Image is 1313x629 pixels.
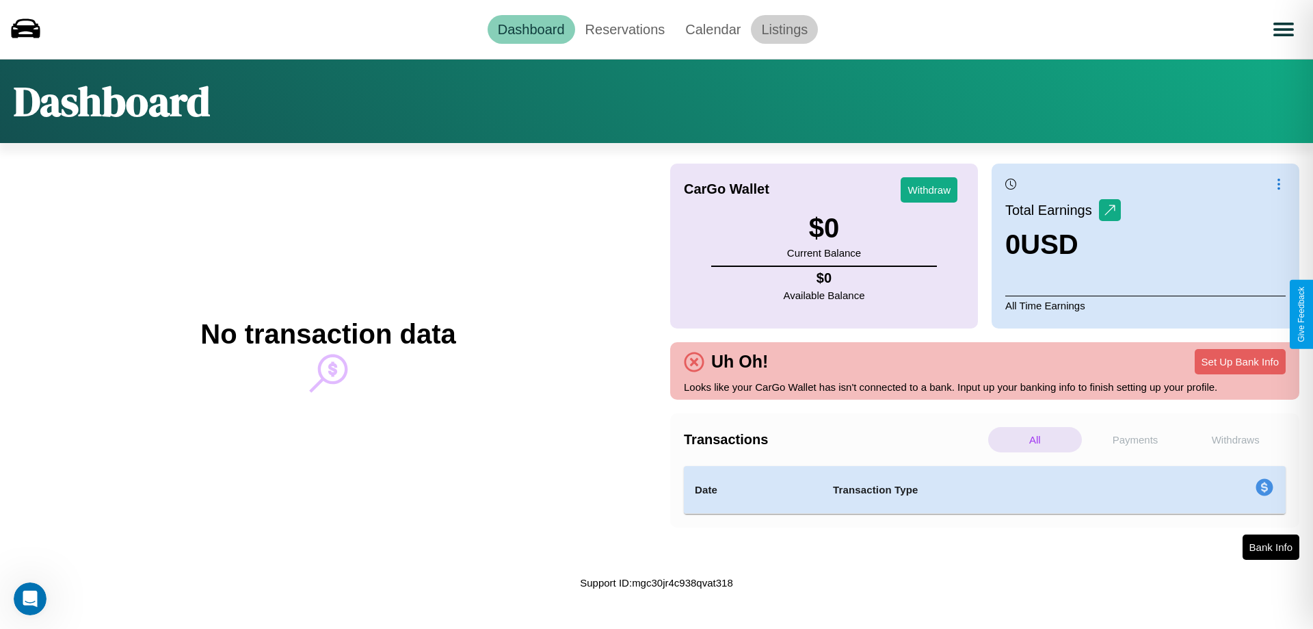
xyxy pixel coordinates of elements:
p: Support ID: mgc30jr4c938qvat318 [580,574,732,592]
button: Open menu [1264,10,1303,49]
h4: CarGo Wallet [684,181,769,197]
p: All [988,427,1082,452]
h3: 0 USD [1005,229,1121,260]
p: Looks like your CarGo Wallet has isn't connected to a bank. Input up your banking info to finish ... [684,378,1286,396]
p: Payments [1089,427,1182,452]
h3: $ 0 [787,213,861,244]
p: Available Balance [784,286,865,305]
h4: Uh Oh! [704,352,775,372]
p: Total Earnings [1005,198,1099,222]
a: Dashboard [488,15,575,44]
h4: $ 0 [784,270,865,286]
h1: Dashboard [14,73,210,129]
h2: No transaction data [200,319,455,350]
div: Give Feedback [1297,287,1306,342]
p: Withdraws [1189,427,1282,452]
p: All Time Earnings [1005,296,1286,315]
a: Calendar [675,15,751,44]
table: simple table [684,466,1286,514]
button: Set Up Bank Info [1195,349,1286,374]
button: Bank Info [1243,535,1299,560]
h4: Transactions [684,432,985,448]
p: Current Balance [787,244,861,262]
a: Listings [751,15,818,44]
button: Withdraw [901,177,957,203]
a: Reservations [575,15,676,44]
h4: Date [695,482,811,498]
iframe: Intercom live chat [14,582,47,615]
h4: Transaction Type [833,482,1143,498]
